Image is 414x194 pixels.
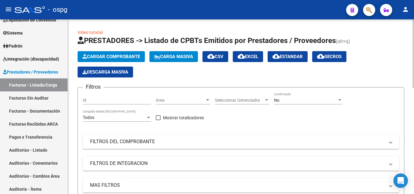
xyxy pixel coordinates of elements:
[207,54,223,59] span: CSV
[238,54,258,59] span: EXCEL
[215,98,264,103] span: Seleccionar Gerenciador
[78,67,133,77] app-download-masive: Descarga masiva de comprobantes (adjuntos)
[3,43,22,49] span: Padrón
[82,69,128,75] span: Descarga Masiva
[312,51,346,62] button: Gecros
[90,138,385,145] mat-panel-title: FILTROS DEL COMPROBANTE
[78,36,336,45] span: PRESTADORES -> Listado de CPBTs Emitidos por Prestadores / Proveedores
[272,54,303,59] span: Estandar
[149,51,198,62] button: Carga Masiva
[83,134,399,149] mat-expansion-panel-header: FILTROS DEL COMPROBANTE
[48,3,67,16] span: - ospg
[154,54,193,59] span: Carga Masiva
[202,51,228,62] button: CSV
[3,56,59,62] span: Integración (discapacidad)
[317,54,342,59] span: Gecros
[207,53,215,60] mat-icon: cloud_download
[78,30,103,35] a: Video tutorial
[82,54,140,59] span: Cargar Comprobante
[83,83,104,91] h3: Filtros
[393,173,408,188] div: Open Intercom Messenger
[336,38,350,44] span: (alt+q)
[83,115,94,120] span: Todos
[156,98,205,103] span: Area
[274,98,279,103] span: No
[238,53,245,60] mat-icon: cloud_download
[163,114,204,121] span: Mostrar totalizadores
[317,53,324,60] mat-icon: cloud_download
[5,6,12,13] mat-icon: menu
[90,160,385,167] mat-panel-title: FILTROS DE INTEGRACION
[78,67,133,77] button: Descarga Masiva
[3,17,56,23] span: Liquidación de Convenios
[402,6,409,13] mat-icon: person
[272,53,280,60] mat-icon: cloud_download
[233,51,263,62] button: EXCEL
[90,182,385,189] mat-panel-title: MAS FILTROS
[78,51,145,62] button: Cargar Comprobante
[3,30,23,36] span: Sistema
[83,178,399,192] mat-expansion-panel-header: MAS FILTROS
[83,156,399,171] mat-expansion-panel-header: FILTROS DE INTEGRACION
[268,51,308,62] button: Estandar
[3,69,58,75] span: Prestadores / Proveedores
